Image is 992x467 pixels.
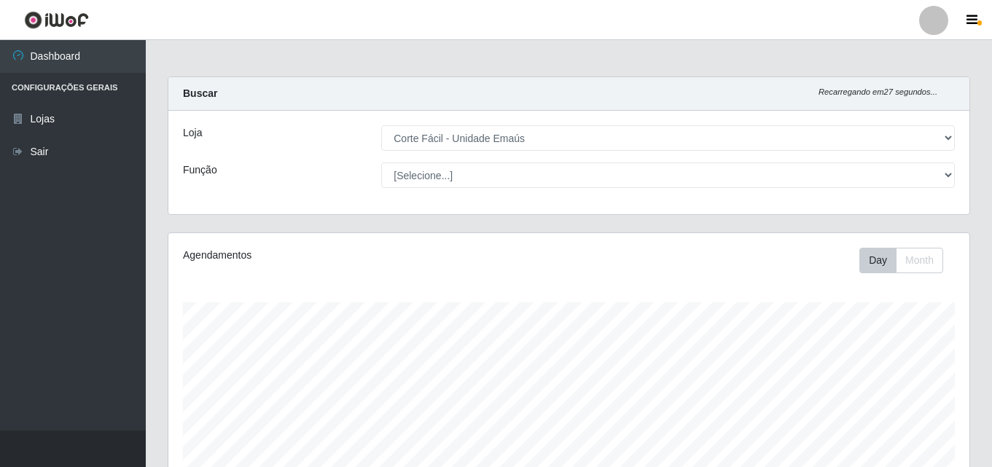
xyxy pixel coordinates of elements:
[896,248,943,273] button: Month
[859,248,943,273] div: First group
[859,248,955,273] div: Toolbar with button groups
[859,248,897,273] button: Day
[183,87,217,99] strong: Buscar
[819,87,937,96] i: Recarregando em 27 segundos...
[183,162,217,178] label: Função
[24,11,89,29] img: CoreUI Logo
[183,125,202,141] label: Loja
[183,248,492,263] div: Agendamentos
